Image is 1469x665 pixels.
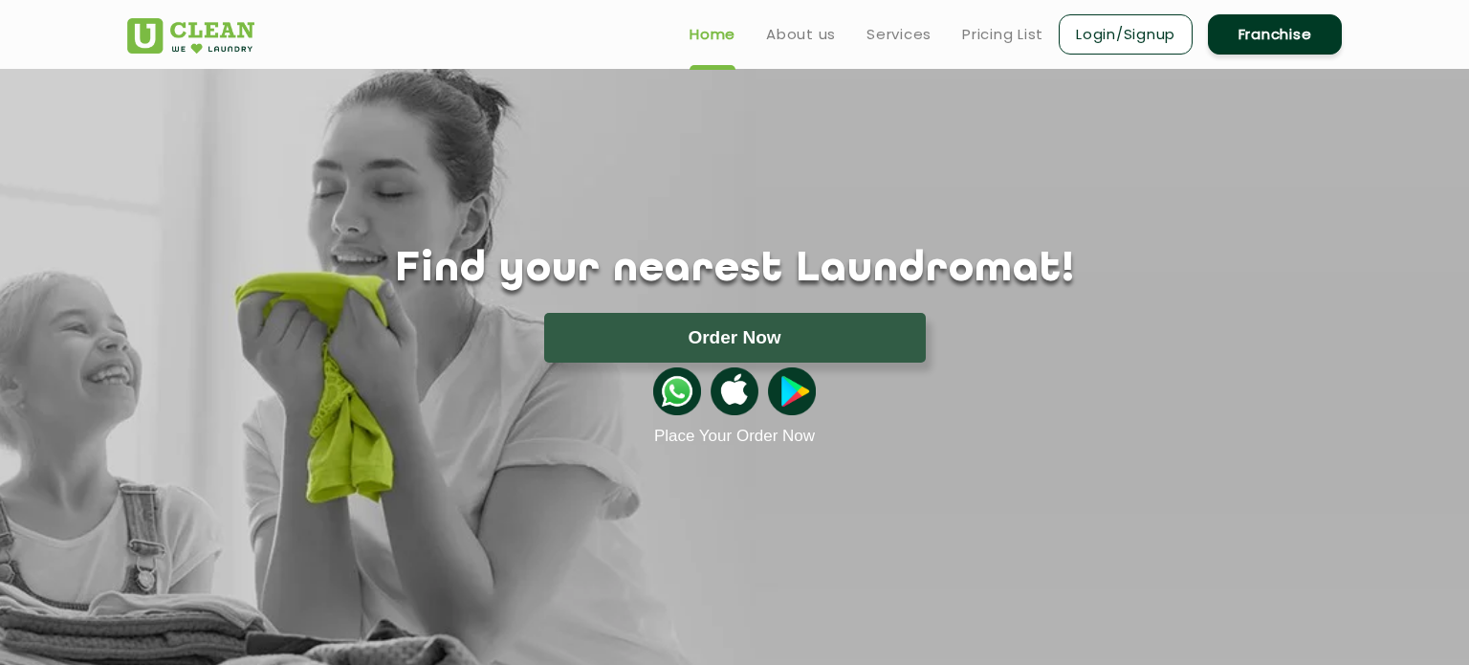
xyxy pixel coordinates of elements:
[654,427,815,446] a: Place Your Order Now
[866,23,932,46] a: Services
[653,367,701,415] img: whatsappicon.png
[127,18,254,54] img: UClean Laundry and Dry Cleaning
[766,23,836,46] a: About us
[544,313,926,363] button: Order Now
[962,23,1043,46] a: Pricing List
[1059,14,1193,55] a: Login/Signup
[711,367,758,415] img: apple-icon.png
[690,23,735,46] a: Home
[113,246,1356,294] h1: Find your nearest Laundromat!
[768,367,816,415] img: playstoreicon.png
[1208,14,1342,55] a: Franchise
